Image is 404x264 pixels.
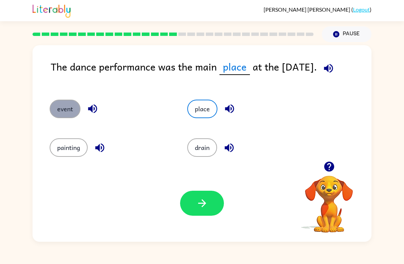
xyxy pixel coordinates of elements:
[353,6,370,13] a: Logout
[50,100,80,118] button: event
[219,59,250,75] span: place
[51,59,371,86] div: The dance performance was the main at the [DATE].
[187,138,217,157] button: drain
[264,6,371,13] div: ( )
[50,138,88,157] button: painting
[264,6,351,13] span: [PERSON_NAME] [PERSON_NAME]
[295,165,363,234] video: Your browser must support playing .mp4 files to use Literably. Please try using another browser.
[33,3,71,18] img: Literably
[187,100,217,118] button: place
[322,26,371,42] button: Pause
